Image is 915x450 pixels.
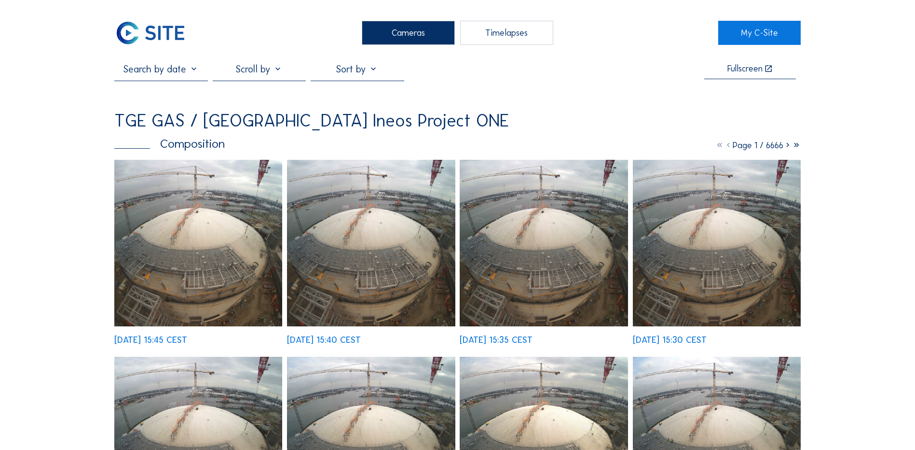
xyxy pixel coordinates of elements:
a: C-SITE Logo [114,21,197,45]
div: [DATE] 15:30 CEST [633,336,707,344]
div: [DATE] 15:35 CEST [460,336,533,344]
div: Composition [114,138,225,150]
div: TGE GAS / [GEOGRAPHIC_DATA] Ineos Project ONE [114,112,509,129]
input: Search by date 󰅀 [114,63,207,75]
img: image_53732587 [460,160,628,326]
img: image_53732871 [114,160,282,326]
div: [DATE] 15:40 CEST [287,336,361,344]
div: Timelapses [460,21,553,45]
img: image_53732503 [633,160,801,326]
div: [DATE] 15:45 CEST [114,336,187,344]
div: Fullscreen [727,64,763,73]
a: My C-Site [718,21,801,45]
div: Cameras [362,21,455,45]
img: C-SITE Logo [114,21,186,45]
span: Page 1 / 6666 [733,140,783,151]
img: image_53732792 [287,160,455,326]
